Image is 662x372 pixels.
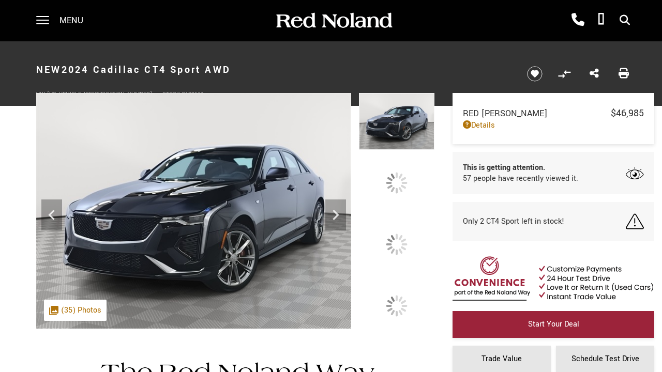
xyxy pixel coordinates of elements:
span: $46,985 [611,106,644,120]
h1: 2024 Cadillac CT4 Sport AWD [36,49,509,90]
span: [US_VEHICLE_IDENTIFICATION_NUMBER] [47,90,152,98]
img: Red Noland Auto Group [274,12,393,30]
span: Red [PERSON_NAME] [463,107,611,119]
span: Stock: [162,90,182,98]
span: Start Your Deal [528,319,579,330]
span: VIN: [36,90,47,98]
img: New 2024 Black Cadillac Sport image 1 [359,93,434,150]
a: Red [PERSON_NAME] $46,985 [463,106,644,120]
div: (35) Photos [44,300,107,321]
strong: New [36,63,62,76]
a: Details [463,120,644,131]
a: Start Your Deal [453,311,654,338]
span: Only 2 CT4 Sport left in stock! [463,216,564,227]
button: Compare vehicle [556,66,572,82]
img: New 2024 Black Cadillac Sport image 1 [36,93,351,329]
span: Schedule Test Drive [571,353,639,364]
span: 57 people have recently viewed it. [463,173,578,184]
a: Print this New 2024 Cadillac CT4 Sport AWD [619,67,629,81]
span: This is getting attention. [463,162,578,173]
button: Save vehicle [523,66,546,82]
a: Share this New 2024 Cadillac CT4 Sport AWD [590,67,599,81]
span: C122111 [182,90,204,98]
span: Trade Value [482,353,522,364]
